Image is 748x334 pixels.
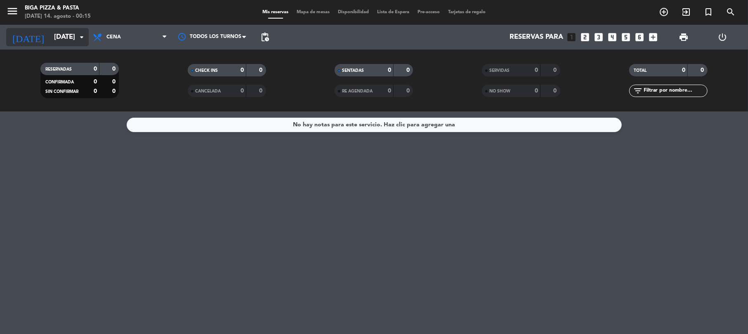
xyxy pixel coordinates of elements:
strong: 0 [94,79,97,85]
span: CONFIRMADA [45,80,74,84]
strong: 0 [112,88,117,94]
i: [DATE] [6,28,50,46]
span: RESERVADAS [45,67,72,71]
strong: 0 [241,88,244,94]
i: looks_4 [607,32,618,43]
span: Lista de Espera [373,10,413,14]
strong: 0 [388,88,391,94]
span: Mis reservas [258,10,293,14]
i: looks_3 [593,32,604,43]
span: Cena [106,34,121,40]
span: NO SHOW [489,89,510,93]
strong: 0 [388,67,391,73]
i: arrow_drop_down [77,32,87,42]
span: TOTAL [634,69,647,73]
i: exit_to_app [681,7,691,17]
span: Tarjetas de regalo [444,10,490,14]
strong: 0 [701,67,706,73]
div: Biga Pizza & Pasta [25,4,91,12]
strong: 0 [554,88,559,94]
strong: 0 [259,67,264,73]
strong: 0 [94,66,97,72]
span: CANCELADA [195,89,221,93]
i: power_settings_new [717,32,727,42]
span: SENTADAS [342,69,364,73]
button: menu [6,5,19,20]
strong: 0 [406,67,411,73]
i: looks_5 [621,32,631,43]
strong: 0 [112,66,117,72]
strong: 0 [535,67,538,73]
div: LOG OUT [703,25,742,50]
span: Disponibilidad [334,10,373,14]
strong: 0 [554,67,559,73]
i: menu [6,5,19,17]
strong: 0 [94,88,97,94]
i: turned_in_not [703,7,713,17]
span: Reservas para [510,33,563,41]
i: looks_6 [634,32,645,43]
span: RE AGENDADA [342,89,373,93]
strong: 0 [112,79,117,85]
strong: 0 [241,67,244,73]
span: SERVIDAS [489,69,510,73]
strong: 0 [406,88,411,94]
strong: 0 [259,88,264,94]
i: looks_two [580,32,590,43]
strong: 0 [535,88,538,94]
span: SIN CONFIRMAR [45,90,78,94]
span: CHECK INS [195,69,218,73]
span: Pre-acceso [413,10,444,14]
div: No hay notas para este servicio. Haz clic para agregar una [293,120,455,130]
span: Mapa de mesas [293,10,334,14]
i: add_box [648,32,658,43]
i: filter_list [633,86,643,96]
span: pending_actions [260,32,270,42]
i: looks_one [566,32,577,43]
i: search [726,7,736,17]
strong: 0 [682,67,685,73]
input: Filtrar por nombre... [643,86,707,95]
div: [DATE] 14. agosto - 00:15 [25,12,91,21]
i: add_circle_outline [659,7,669,17]
span: print [679,32,689,42]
